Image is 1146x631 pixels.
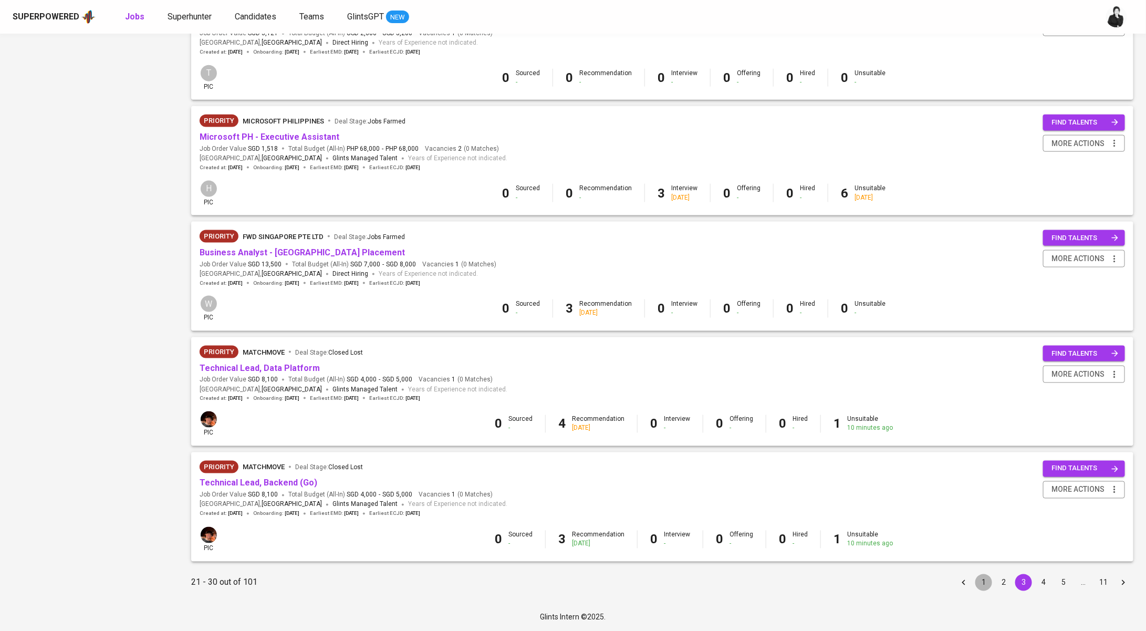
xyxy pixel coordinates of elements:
div: 10 minutes ago [847,540,893,549]
span: SGD 13,500 [248,260,282,269]
div: 10 minutes ago [847,424,893,433]
b: 0 [502,186,509,201]
span: [DATE] [405,510,420,518]
span: [GEOGRAPHIC_DATA] [262,269,322,280]
nav: pagination navigation [954,574,1133,591]
button: more actions [1043,135,1125,152]
span: [DATE] [405,280,420,287]
span: more actions [1051,252,1105,265]
span: Jobs Farmed [368,118,405,125]
b: 3 [658,186,665,201]
div: Recommendation [579,69,632,87]
div: Hired [800,69,815,87]
span: Job Order Value [200,375,278,384]
span: Vacancies ( 0 Matches ) [419,375,493,384]
span: [DATE] [344,510,359,518]
span: [DATE] [228,164,243,171]
span: SGD 8,100 [248,491,278,500]
span: [GEOGRAPHIC_DATA] , [200,500,322,510]
div: - [793,424,808,433]
span: - [382,144,383,153]
span: [GEOGRAPHIC_DATA] , [200,385,322,395]
span: SGD 5,000 [382,375,412,384]
a: Microsoft PH - Executive Assistant [200,132,339,142]
span: Total Budget (All-In) [292,260,416,269]
button: Go to page 5 [1055,574,1072,591]
div: - [671,78,697,87]
button: find talents [1043,115,1125,131]
span: SGD 8,000 [386,260,416,269]
span: Years of Experience not indicated. [379,269,478,280]
span: Vacancies ( 0 Matches ) [422,260,496,269]
span: find talents [1051,117,1119,129]
div: Unsuitable [855,184,885,202]
b: 0 [786,186,794,201]
span: more actions [1051,368,1105,381]
span: NEW [386,12,409,23]
a: Teams [299,11,326,24]
span: SGD 4,000 [347,375,377,384]
span: more actions [1051,483,1105,496]
b: 1 [834,532,841,547]
span: Onboarding : [253,280,299,287]
span: [DATE] [405,395,420,402]
span: [DATE] [344,395,359,402]
span: 1 [454,260,459,269]
span: FWD Singapore Pte Ltd [243,233,324,241]
img: diemas@glints.com [201,411,217,428]
span: Priority [200,347,238,357]
span: Created at : [200,164,243,171]
span: Years of Experience not indicated. [379,38,478,48]
span: Earliest ECJD : [369,48,420,56]
span: [GEOGRAPHIC_DATA] [262,500,322,510]
div: - [579,78,632,87]
b: 0 [841,301,848,316]
div: pic [200,295,218,322]
div: Interview [664,531,690,549]
span: Jobs Farmed [367,233,405,241]
a: Candidates [235,11,278,24]
span: [DATE] [228,48,243,56]
div: - [855,78,885,87]
span: GlintsGPT [347,12,384,22]
span: [DATE] [344,164,359,171]
span: PHP 68,000 [347,144,380,153]
b: 0 [566,70,573,85]
div: Hired [800,184,815,202]
div: - [800,308,815,317]
span: PHP 68,000 [386,144,419,153]
div: [DATE] [572,540,624,549]
button: page 3 [1015,574,1032,591]
span: [GEOGRAPHIC_DATA] [262,38,322,48]
div: Interview [664,415,690,433]
span: Vacancies ( 0 Matches ) [425,144,499,153]
span: SGD 1,518 [248,144,278,153]
div: Unsuitable [855,299,885,317]
span: [DATE] [228,280,243,287]
span: Job Order Value [200,491,278,500]
button: more actions [1043,366,1125,383]
div: Offering [730,415,753,433]
div: - [579,193,632,202]
span: Total Budget (All-In) [288,375,412,384]
a: Superhunter [168,11,214,24]
div: Offering [737,69,760,87]
b: 0 [723,70,731,85]
b: 0 [779,532,786,547]
b: 0 [723,186,731,201]
span: Superhunter [168,12,212,22]
span: [DATE] [285,395,299,402]
span: [GEOGRAPHIC_DATA] [262,153,322,164]
span: Glints Managed Talent [332,386,398,393]
div: Sourced [516,299,540,317]
span: Onboarding : [253,164,299,171]
span: Earliest EMD : [310,395,359,402]
span: [GEOGRAPHIC_DATA] , [200,38,322,48]
a: Technical Lead, Data Platform [200,363,320,373]
b: Jobs [125,12,144,22]
div: [DATE] [671,193,697,202]
div: Unsuitable [847,531,893,549]
span: Earliest EMD : [310,280,359,287]
span: Job Order Value [200,144,278,153]
button: Go to next page [1115,574,1132,591]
